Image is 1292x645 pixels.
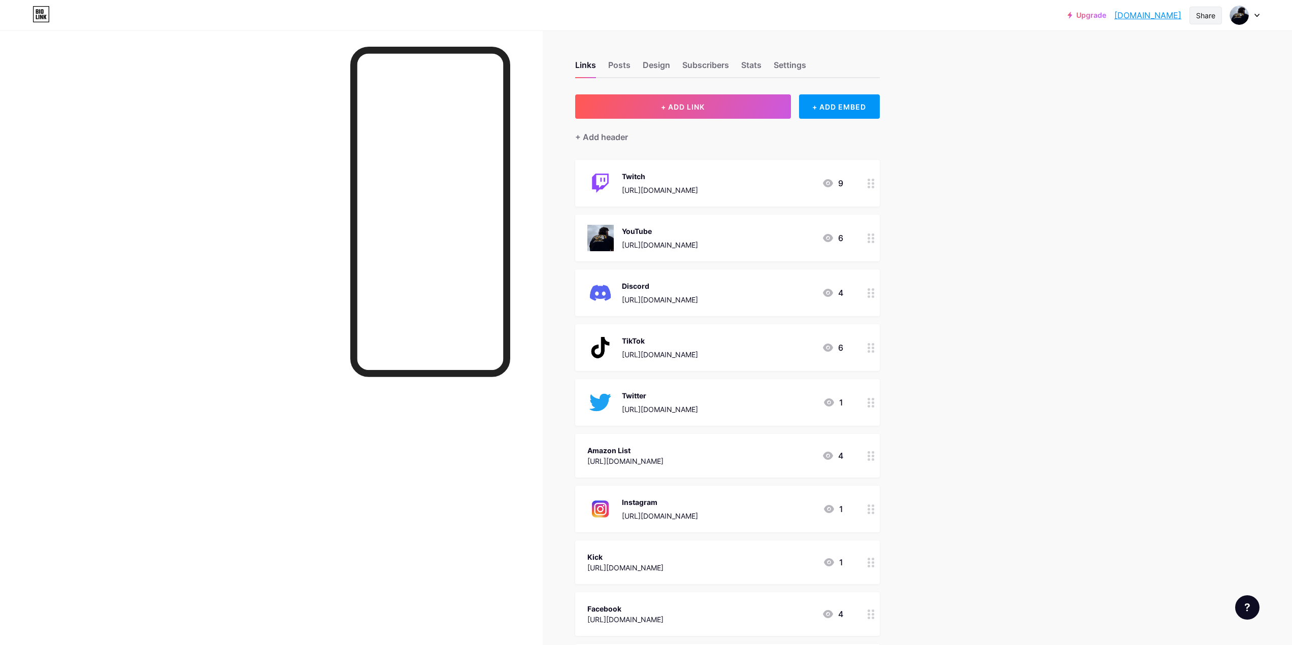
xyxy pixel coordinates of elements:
div: Posts [608,59,631,77]
div: TikTok [622,335,698,346]
div: [URL][DOMAIN_NAME] [622,511,698,521]
div: 4 [822,608,843,620]
div: Facebook [587,603,664,614]
div: [URL][DOMAIN_NAME] [622,294,698,305]
div: Amazon List [587,445,664,456]
div: 6 [822,342,843,354]
div: Share [1196,10,1215,21]
div: [URL][DOMAIN_NAME] [622,185,698,195]
div: 9 [822,177,843,189]
div: [URL][DOMAIN_NAME] [622,404,698,415]
img: TikTok [587,334,614,361]
div: [URL][DOMAIN_NAME] [587,614,664,625]
img: YouTube [587,225,614,251]
div: 4 [822,287,843,299]
div: 1 [823,503,843,515]
img: thatfuckertyler [1230,6,1249,25]
div: Instagram [622,497,698,507]
div: [URL][DOMAIN_NAME] [622,240,698,250]
div: Twitter [622,390,698,401]
div: [URL][DOMAIN_NAME] [587,562,664,573]
button: + ADD LINK [575,94,791,119]
div: Kick [587,552,664,562]
img: Twitter [587,389,614,416]
div: [URL][DOMAIN_NAME] [622,349,698,360]
a: Upgrade [1068,11,1106,19]
div: Subscribers [682,59,729,77]
div: 4 [822,450,843,462]
div: Settings [774,59,806,77]
div: 6 [822,232,843,244]
div: Design [643,59,670,77]
div: Twitch [622,171,698,182]
span: + ADD LINK [661,103,705,111]
img: Twitch [587,170,614,196]
div: Discord [622,281,698,291]
div: 1 [823,556,843,568]
img: Discord [587,280,614,306]
div: Links [575,59,596,77]
img: Instagram [587,496,614,522]
div: YouTube [622,226,698,236]
a: [DOMAIN_NAME] [1114,9,1181,21]
div: [URL][DOMAIN_NAME] [587,456,664,466]
div: + ADD EMBED [799,94,880,119]
div: 1 [823,396,843,409]
div: + Add header [575,131,628,143]
div: Stats [741,59,761,77]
